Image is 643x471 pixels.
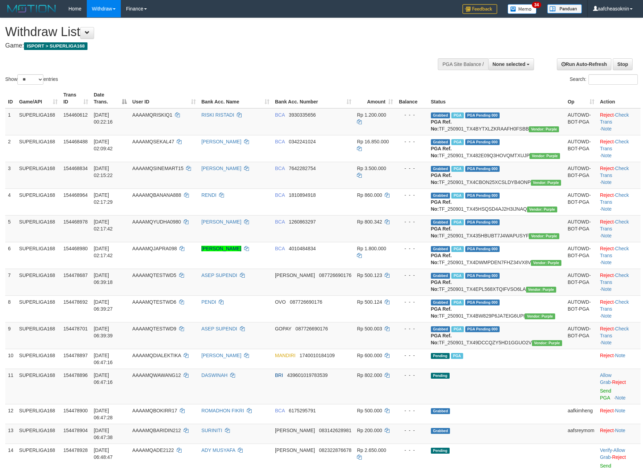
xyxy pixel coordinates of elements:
[132,353,181,358] span: AAAAMQDIALEKTIKA
[451,326,464,332] span: Marked by aafmaleo
[94,139,113,151] span: [DATE] 02:09:42
[600,166,629,178] a: Check Trans
[597,188,641,215] td: · ·
[601,126,612,132] a: Note
[5,108,16,135] td: 1
[532,2,541,8] span: 34
[357,447,386,453] span: Rp 2.650.000
[600,372,612,385] span: ·
[431,112,450,118] span: Grabbed
[132,219,181,225] span: AAAAMQYUDHA0980
[94,246,113,258] span: [DATE] 02:17:42
[462,4,497,14] img: Feedback.jpg
[275,353,295,358] span: MANDIRI
[431,173,452,185] b: PGA Ref. No:
[399,372,425,379] div: - - -
[130,89,199,108] th: User ID: activate to sort column ascending
[357,326,382,331] span: Rp 500.003
[565,404,597,424] td: aafkimheng
[565,242,597,269] td: AUTOWD-BOT-PGA
[132,299,176,305] span: AAAAMQTESTWD6
[5,42,422,49] h4: Game:
[601,153,612,158] a: Note
[132,372,181,378] span: AAAAMQWAWANG12
[16,135,60,162] td: SUPERLIGA168
[63,372,87,378] span: 154478896
[431,326,450,332] span: Grabbed
[431,119,452,132] b: PGA Ref. No:
[451,112,464,118] span: Marked by aafnonsreyleab
[399,111,425,118] div: - - -
[201,246,241,251] a: [PERSON_NAME]
[5,269,16,295] td: 7
[60,89,91,108] th: Trans ID: activate to sort column ascending
[201,166,241,171] a: [PERSON_NAME]
[91,89,130,108] th: Date Trans.: activate to sort column descending
[613,58,633,70] a: Stop
[16,369,60,404] td: SUPERLIGA168
[94,326,113,338] span: [DATE] 06:39:39
[451,273,464,279] span: Marked by aafmaleo
[600,428,614,433] a: Reject
[428,89,565,108] th: Status
[201,192,217,198] a: RENDI
[600,299,629,312] a: Check Trans
[399,165,425,172] div: - - -
[354,89,396,108] th: Amount: activate to sort column ascending
[357,166,386,171] span: Rp 3.500.000
[357,408,382,413] span: Rp 500.000
[132,166,184,171] span: AAAAMQSINEMART15
[289,219,316,225] span: Copy 1260863297 to clipboard
[465,139,500,145] span: PGA Pending
[431,428,450,434] span: Grabbed
[295,326,328,331] span: Copy 087726690176 to clipboard
[612,379,626,385] a: Reject
[63,139,87,144] span: 154468488
[431,226,452,238] b: PGA Ref. No:
[601,340,612,345] a: Note
[525,313,555,319] span: Vendor URL: https://trx4.1velocity.biz
[451,139,464,145] span: Marked by aafnonsreyleab
[597,135,641,162] td: · ·
[526,287,556,293] span: Vendor URL: https://trx4.1velocity.biz
[399,192,425,199] div: - - -
[357,139,389,144] span: Rp 16.850.000
[565,162,597,188] td: AUTOWD-BOT-PGA
[431,300,450,305] span: Grabbed
[201,447,235,453] a: ADY MUSYAFA
[16,188,60,215] td: SUPERLIGA168
[431,448,450,454] span: Pending
[600,192,629,205] a: Check Trans
[399,298,425,305] div: - - -
[431,219,450,225] span: Grabbed
[600,447,625,460] a: Allow Grab
[565,108,597,135] td: AUTOWD-BOT-PGA
[275,408,285,413] span: BCA
[63,219,87,225] span: 154468978
[201,272,237,278] a: ASEP SUPENDI
[201,408,244,413] a: ROMADHON FIKRI
[601,233,612,238] a: Note
[601,206,612,212] a: Note
[529,233,559,239] span: Vendor URL: https://trx4.1velocity.biz
[289,408,316,413] span: Copy 6175295791 to clipboard
[600,246,629,258] a: Check Trans
[557,58,611,70] a: Run Auto-Refresh
[275,372,283,378] span: BRI
[465,219,500,225] span: PGA Pending
[615,395,626,401] a: Note
[94,372,113,385] span: [DATE] 06:47:16
[357,428,382,433] span: Rp 200.000
[94,299,113,312] span: [DATE] 06:39:27
[399,245,425,252] div: - - -
[275,166,285,171] span: BCA
[600,166,614,171] a: Reject
[5,89,16,108] th: ID
[488,58,534,70] button: None selected
[300,353,335,358] span: Copy 1740010184109 to clipboard
[600,272,614,278] a: Reject
[600,353,614,358] a: Reject
[132,272,176,278] span: AAAAMQTESTWD5
[597,349,641,369] td: ·
[532,340,562,346] span: Vendor URL: https://trx4.1velocity.biz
